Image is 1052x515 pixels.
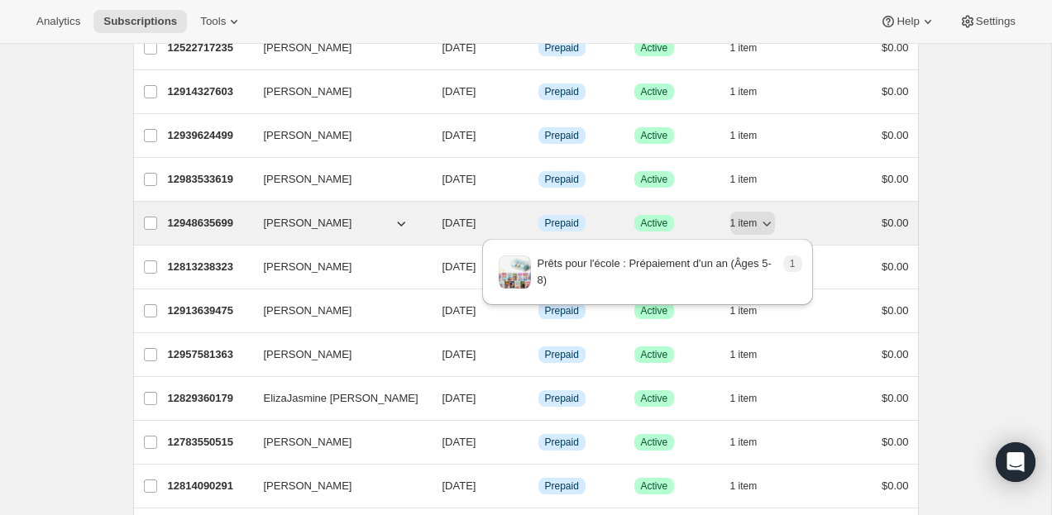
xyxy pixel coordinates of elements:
span: [PERSON_NAME] [264,478,352,494]
div: 12914327603[PERSON_NAME][DATE]InfoPrepaidSuccessActive1 item$0.00 [168,80,909,103]
div: 12983533619[PERSON_NAME][DATE]InfoPrepaidSuccessActive1 item$0.00 [168,168,909,191]
span: Prepaid [545,85,579,98]
span: Subscriptions [103,15,177,28]
p: 12814090291 [168,478,251,494]
p: 12983533619 [168,171,251,188]
span: Settings [976,15,1016,28]
span: $0.00 [882,260,909,273]
span: $0.00 [882,304,909,317]
span: 1 item [730,173,758,186]
p: 12913639475 [168,303,251,319]
span: 1 item [730,392,758,405]
span: [DATE] [442,41,476,54]
div: 12783550515[PERSON_NAME][DATE]InfoPrepaidSuccessActive1 item$0.00 [168,431,909,454]
span: Active [641,85,668,98]
span: Prepaid [545,436,579,449]
button: 1 item [730,387,776,410]
button: [PERSON_NAME] [254,122,419,149]
span: Prepaid [545,479,579,493]
p: Prêts pour l'école : Prépaiement d'un an (Âges 5-8) [538,255,776,288]
span: 1 [790,257,796,270]
span: Active [641,479,668,493]
span: [PERSON_NAME] [264,215,352,231]
button: 1 item [730,80,776,103]
span: Prepaid [545,173,579,186]
span: [DATE] [442,392,476,404]
span: 1 item [730,217,758,230]
span: Active [641,217,668,230]
button: 1 item [730,431,776,454]
span: Active [641,392,668,405]
span: [DATE] [442,217,476,229]
span: [DATE] [442,436,476,448]
span: Tools [200,15,226,28]
button: [PERSON_NAME] [254,298,419,324]
button: 1 item [730,36,776,60]
span: 1 item [730,85,758,98]
div: 12814090291[PERSON_NAME][DATE]InfoPrepaidSuccessActive1 item$0.00 [168,474,909,498]
button: ElizaJasmine [PERSON_NAME] [254,385,419,412]
span: Prepaid [545,41,579,55]
span: [PERSON_NAME] [264,171,352,188]
button: 1 item [730,124,776,147]
button: 1 item [730,168,776,191]
span: [PERSON_NAME] [264,259,352,275]
span: [DATE] [442,173,476,185]
span: 1 item [730,479,758,493]
button: [PERSON_NAME] [254,79,419,105]
span: Active [641,348,668,361]
p: 12522717235 [168,40,251,56]
p: 12813238323 [168,259,251,275]
span: [DATE] [442,129,476,141]
button: [PERSON_NAME] [254,341,419,368]
div: 12813238323[PERSON_NAME][DATE]InfoPrepaidSuccessActive1 item$0.00 [168,255,909,279]
button: Subscriptions [93,10,187,33]
span: [PERSON_NAME] [264,127,352,144]
span: Prepaid [545,348,579,361]
span: $0.00 [882,436,909,448]
button: Tools [190,10,252,33]
span: $0.00 [882,129,909,141]
span: Help [897,15,919,28]
button: 1 item [730,343,776,366]
span: $0.00 [882,173,909,185]
span: $0.00 [882,392,909,404]
span: [PERSON_NAME] [264,346,352,363]
button: [PERSON_NAME] [254,166,419,193]
span: Active [641,41,668,55]
button: [PERSON_NAME] [254,254,419,280]
span: [PERSON_NAME] [264,434,352,451]
span: Active [641,436,668,449]
span: [DATE] [442,348,476,360]
div: 12522717235[PERSON_NAME][DATE]InfoPrepaidSuccessActive1 item$0.00 [168,36,909,60]
div: 12957581363[PERSON_NAME][DATE]InfoPrepaidSuccessActive1 item$0.00 [168,343,909,366]
button: [PERSON_NAME] [254,473,419,499]
div: 12939624499[PERSON_NAME][DATE]InfoPrepaidSuccessActive1 item$0.00 [168,124,909,147]
span: Prepaid [545,129,579,142]
span: 1 item [730,129,758,142]
span: $0.00 [882,41,909,54]
button: Settings [949,10,1026,33]
span: [PERSON_NAME] [264,83,352,100]
span: ElizaJasmine [PERSON_NAME] [264,390,418,407]
span: Prepaid [545,392,579,405]
span: $0.00 [882,217,909,229]
span: $0.00 [882,479,909,492]
img: variant image [499,255,531,288]
div: 12948635699[PERSON_NAME][DATE]InfoPrepaidSuccessActive1 item$0.00 [168,212,909,235]
span: [PERSON_NAME] [264,40,352,56]
button: [PERSON_NAME] [254,210,419,236]
span: [PERSON_NAME] [264,303,352,319]
button: [PERSON_NAME] [254,429,419,455]
p: 12829360179 [168,390,251,407]
span: [DATE] [442,304,476,317]
span: [DATE] [442,479,476,492]
span: 1 item [730,436,758,449]
button: Help [870,10,945,33]
span: Analytics [36,15,80,28]
p: 12957581363 [168,346,251,363]
span: Active [641,173,668,186]
div: 12913639475[PERSON_NAME][DATE]InfoPrepaidSuccessActive1 item$0.00 [168,299,909,322]
div: Open Intercom Messenger [996,442,1035,482]
span: $0.00 [882,85,909,98]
